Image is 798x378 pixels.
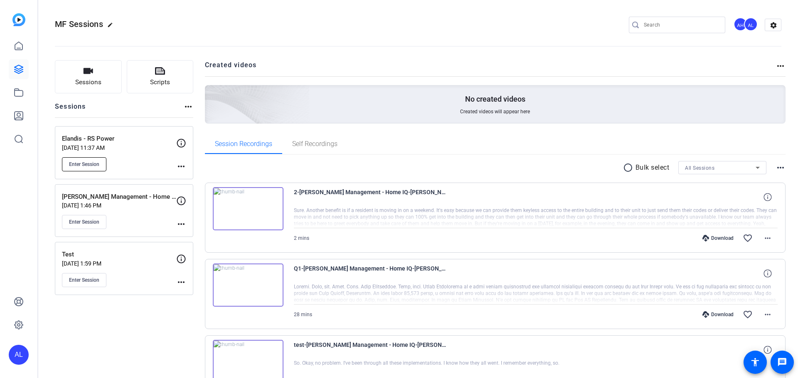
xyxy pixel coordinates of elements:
button: Scripts [127,60,194,93]
span: test-[PERSON_NAME] Management - Home IQ-[PERSON_NAME]-[PERSON_NAME]-2025-05-16-14-01-01-015-0 [294,340,448,360]
div: Download [698,235,738,241]
p: [PERSON_NAME] Management - Home IQ [62,192,176,202]
h2: Sessions [55,102,86,117]
span: Enter Session [69,277,99,283]
p: No created videos [465,94,525,104]
mat-icon: settings [765,19,782,32]
p: [DATE] 1:59 PM [62,260,176,267]
button: Sessions [55,60,122,93]
mat-icon: more_horiz [763,310,773,319]
mat-icon: favorite_border [743,310,753,319]
ngx-avatar: Amy Lau [744,17,759,32]
img: blue-gradient.svg [12,13,25,26]
span: 2-[PERSON_NAME] Management - Home IQ-[PERSON_NAME]-[PERSON_NAME]-2025-05-16-14-32-41-809-0 [294,187,448,207]
h2: Created videos [205,60,776,76]
mat-icon: radio_button_unchecked [623,163,635,173]
mat-icon: more_horiz [776,61,786,71]
mat-icon: message [777,357,787,367]
mat-icon: edit [107,22,117,32]
div: Download [698,311,738,318]
mat-icon: more_horiz [183,102,193,112]
img: thumb-nail [213,263,283,307]
mat-icon: more_horiz [176,277,186,287]
mat-icon: more_horiz [763,233,773,243]
button: Enter Session [62,215,106,229]
div: AL [744,17,758,31]
span: Scripts [150,78,170,87]
ngx-avatar: Amanda Holden [734,17,748,32]
span: All Sessions [685,165,714,171]
button: Enter Session [62,157,106,171]
span: MF Sessions [55,19,103,29]
p: Test [62,250,176,259]
button: Enter Session [62,273,106,287]
p: Elandis - RS Power [62,134,176,144]
mat-icon: favorite_border [743,233,753,243]
span: 2 mins [294,235,309,241]
mat-icon: more_horiz [176,161,186,171]
mat-icon: more_horiz [776,163,786,173]
mat-icon: more_horiz [176,219,186,229]
span: Created videos will appear here [460,108,530,115]
span: Self Recordings [292,141,337,147]
div: AH [734,17,747,31]
p: [DATE] 11:37 AM [62,144,176,151]
img: thumb-nail [213,187,283,230]
span: Enter Session [69,219,99,225]
p: [DATE] 1:46 PM [62,202,176,209]
span: Sessions [75,78,101,87]
span: Session Recordings [215,141,272,147]
div: AL [9,345,29,365]
img: Creted videos background [112,3,310,183]
span: 28 mins [294,312,312,317]
span: Enter Session [69,161,99,168]
span: Q1-[PERSON_NAME] Management - Home IQ-[PERSON_NAME]-[PERSON_NAME]-2025-05-16-14-04-14-417-0 [294,263,448,283]
p: Bulk select [635,163,670,173]
input: Search [644,20,719,30]
mat-icon: accessibility [750,357,760,367]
